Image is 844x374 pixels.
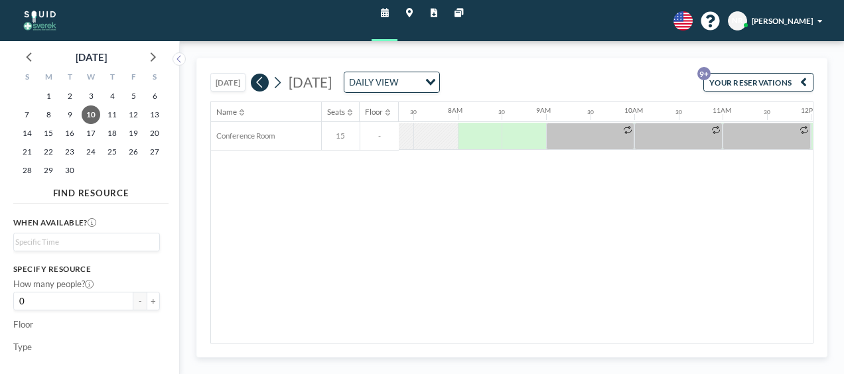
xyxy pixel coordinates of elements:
span: Tuesday, September 9, 2025 [60,105,79,124]
span: Tuesday, September 23, 2025 [60,143,79,161]
div: Floor [365,107,383,117]
span: Thursday, September 4, 2025 [103,87,121,105]
div: 9AM [536,106,551,114]
input: Search for option [15,236,152,248]
div: Search for option [344,72,440,92]
button: - [133,292,147,310]
span: Sunday, September 7, 2025 [18,105,36,124]
span: Sunday, September 14, 2025 [18,124,36,143]
div: 12PM [801,106,819,114]
div: 30 [498,109,505,115]
p: 9+ [697,67,711,80]
div: F [123,70,144,87]
button: YOUR RESERVATIONS9+ [703,73,813,92]
div: [DATE] [76,48,107,66]
div: 30 [410,109,417,115]
div: T [102,70,123,87]
span: Saturday, September 13, 2025 [145,105,164,124]
span: Wednesday, September 10, 2025 [82,105,100,124]
span: Thursday, September 11, 2025 [103,105,121,124]
button: + [147,292,160,310]
span: - [360,131,399,141]
span: Thursday, September 25, 2025 [103,143,121,161]
span: Wednesday, September 17, 2025 [82,124,100,143]
div: 30 [675,109,682,115]
span: Friday, September 26, 2025 [124,143,143,161]
label: Floor [13,319,33,330]
div: 30 [587,109,594,115]
span: Friday, September 19, 2025 [124,124,143,143]
h3: Specify resource [13,265,160,275]
div: 11AM [713,106,731,114]
span: Wednesday, September 24, 2025 [82,143,100,161]
input: Search for option [402,75,417,90]
span: [PERSON_NAME] [752,17,813,25]
span: [DATE] [289,74,332,90]
span: Sunday, September 21, 2025 [18,143,36,161]
span: Tuesday, September 30, 2025 [60,161,79,180]
div: T [59,70,80,87]
img: organization-logo [18,10,62,32]
span: Tuesday, September 2, 2025 [60,87,79,105]
span: Monday, September 15, 2025 [39,124,58,143]
div: S [17,70,38,87]
span: 15 [322,131,359,141]
div: Name [216,107,237,117]
div: Search for option [14,233,159,251]
div: S [144,70,165,87]
span: Friday, September 5, 2025 [124,87,143,105]
div: M [38,70,59,87]
span: Saturday, September 6, 2025 [145,87,164,105]
div: W [80,70,102,87]
div: Seats [327,107,345,117]
label: Type [13,342,32,353]
span: Tuesday, September 16, 2025 [60,124,79,143]
span: Monday, September 8, 2025 [39,105,58,124]
span: Monday, September 22, 2025 [39,143,58,161]
div: 30 [764,109,770,115]
span: Sunday, September 28, 2025 [18,161,36,180]
span: Wednesday, September 3, 2025 [82,87,100,105]
span: Saturday, September 20, 2025 [145,124,164,143]
span: Thursday, September 18, 2025 [103,124,121,143]
span: DAILY VIEW [347,75,401,90]
h4: FIND RESOURCE [13,183,169,198]
span: Monday, September 29, 2025 [39,161,58,180]
span: Friday, September 12, 2025 [124,105,143,124]
div: 8AM [448,106,462,114]
span: Monday, September 1, 2025 [39,87,58,105]
label: How many people? [13,279,94,290]
button: [DATE] [210,73,246,92]
span: NR [732,16,743,26]
span: Saturday, September 27, 2025 [145,143,164,161]
span: Conference Room [211,131,275,141]
div: 10AM [624,106,643,114]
